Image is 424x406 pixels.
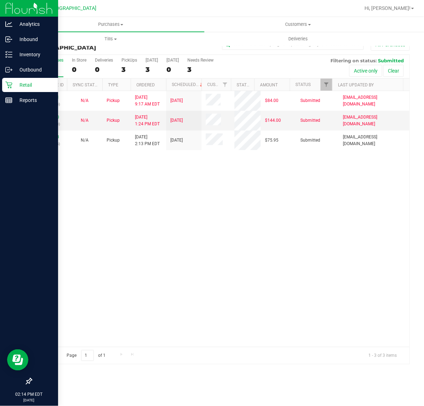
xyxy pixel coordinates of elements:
span: Pickup [107,137,120,144]
span: Filtering on status: [330,58,377,63]
span: $75.95 [265,137,278,144]
span: Not Applicable [81,98,89,103]
a: Customer [207,82,229,87]
div: 3 [187,65,214,74]
inline-svg: Retail [5,81,12,88]
a: Filter [219,79,231,91]
button: Active only [349,65,382,77]
span: $144.00 [265,117,281,124]
span: [DATE] [170,137,183,144]
button: Clear [383,65,404,77]
div: 0 [72,65,86,74]
span: $84.00 [265,97,278,104]
div: 3 [146,65,158,74]
span: Pickup [107,117,120,124]
span: [EMAIL_ADDRESS][DOMAIN_NAME] [343,94,405,108]
p: Reports [12,96,55,104]
inline-svg: Inventory [5,51,12,58]
a: Filter [321,79,332,91]
span: 1 - 3 of 3 items [363,350,402,361]
span: [DATE] 1:24 PM EDT [135,114,160,127]
p: Retail [12,81,55,89]
div: 0 [95,65,113,74]
a: Sync Status [73,82,100,87]
div: Deliveries [95,58,113,63]
p: Outbound [12,65,55,74]
button: N/A [81,97,89,104]
a: Amount [260,82,278,87]
span: Deliveries [279,36,317,42]
button: N/A [81,117,89,124]
inline-svg: Inbound [5,36,12,43]
span: [GEOGRAPHIC_DATA] [48,5,97,11]
a: Purchases [17,17,204,32]
span: Pickup [107,97,120,104]
a: State Registry ID [237,82,274,87]
div: 3 [121,65,137,74]
h3: Purchase Fulfillment: [31,38,157,51]
button: N/A [81,137,89,144]
p: Inventory [12,50,55,59]
span: [DATE] 2:13 PM EDT [135,134,160,147]
a: Scheduled [172,82,204,87]
span: Purchases [17,21,204,28]
span: [EMAIL_ADDRESS][DOMAIN_NAME] [343,134,405,147]
a: Status [295,82,311,87]
iframe: Resource center [7,349,28,371]
span: [EMAIL_ADDRESS][DOMAIN_NAME] [343,114,405,127]
input: 1 [81,350,94,361]
span: [DATE] 9:17 AM EDT [135,94,160,108]
span: Not Applicable [81,138,89,143]
a: Tills [17,32,204,46]
div: PickUps [121,58,137,63]
a: Ordered [136,82,155,87]
span: Page of 1 [61,350,112,361]
span: Tills [17,36,204,42]
p: 02:14 PM EDT [3,391,55,398]
span: [DATE] [170,97,183,104]
p: Analytics [12,20,55,28]
a: Customers [204,17,392,32]
div: Needs Review [187,58,214,63]
p: Inbound [12,35,55,44]
inline-svg: Outbound [5,66,12,73]
p: [DATE] [3,398,55,403]
inline-svg: Analytics [5,21,12,28]
div: 0 [166,65,179,74]
div: [DATE] [146,58,158,63]
span: [GEOGRAPHIC_DATA] [31,44,96,51]
a: Deliveries [204,32,392,46]
span: Submitted [300,137,320,144]
span: Submitted [300,97,320,104]
span: Submitted [300,117,320,124]
div: In Store [72,58,86,63]
span: [DATE] [170,117,183,124]
span: Customers [205,21,391,28]
a: Last Updated By [338,82,374,87]
a: Type [108,82,118,87]
div: [DATE] [166,58,179,63]
span: Not Applicable [81,118,89,123]
span: Hi, [PERSON_NAME]! [364,5,411,11]
span: Submitted [378,58,404,63]
inline-svg: Reports [5,97,12,104]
